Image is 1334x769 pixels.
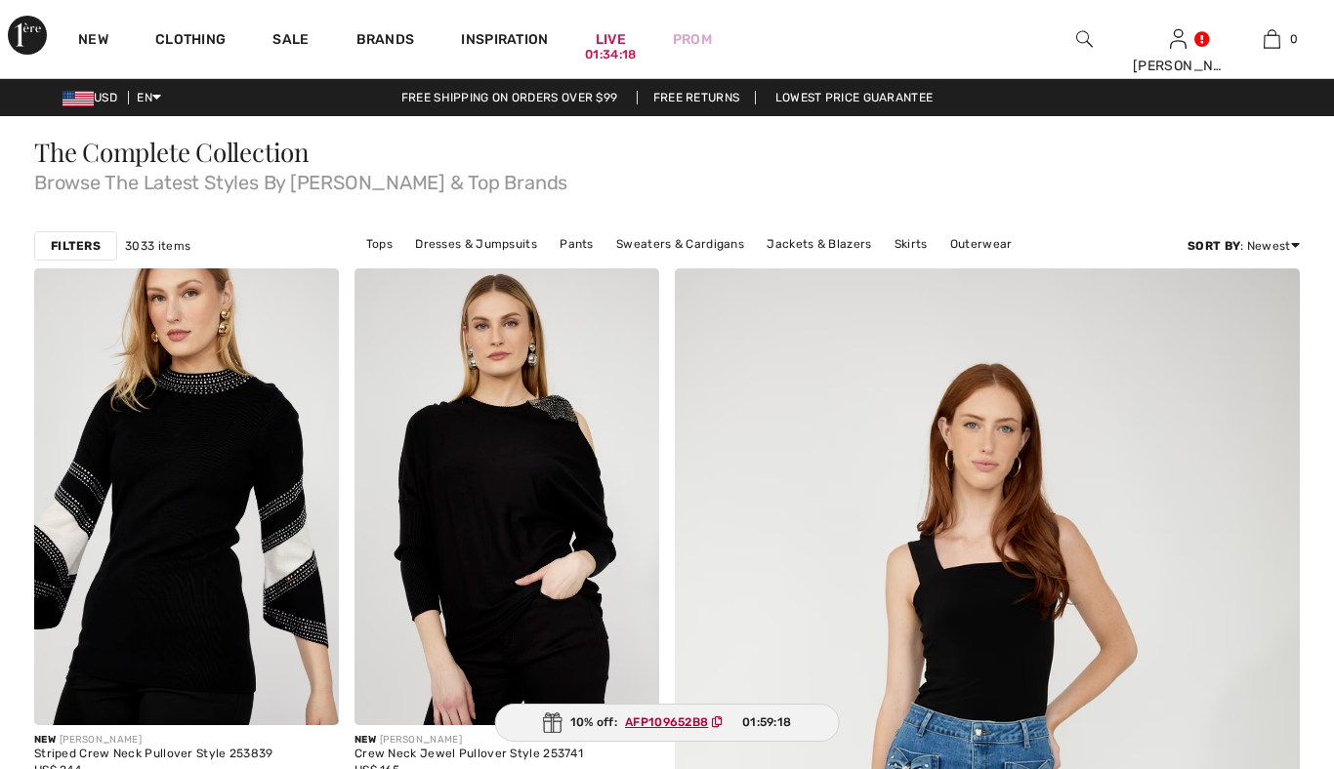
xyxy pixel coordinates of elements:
[272,31,309,52] a: Sale
[1076,27,1093,51] img: search the website
[1133,56,1225,76] div: [PERSON_NAME]
[543,712,563,733] img: Gift.svg
[760,91,949,104] a: Lowest Price Guarantee
[1290,30,1298,48] span: 0
[495,704,840,742] div: 10% off:
[63,91,94,106] img: US Dollar
[461,31,548,52] span: Inspiration
[386,91,634,104] a: Free shipping on orders over $99
[354,748,583,761] div: Crew Neck Jewel Pullover Style 253741
[34,733,273,748] div: [PERSON_NAME]
[155,31,226,52] a: Clothing
[137,91,161,104] span: EN
[1188,239,1240,253] strong: Sort By
[757,231,881,257] a: Jackets & Blazers
[354,734,376,746] span: New
[34,165,1300,192] span: Browse The Latest Styles By [PERSON_NAME] & Top Brands
[8,16,47,55] img: 1ère Avenue
[354,733,583,748] div: [PERSON_NAME]
[550,231,604,257] a: Pants
[405,231,547,257] a: Dresses & Jumpsuits
[34,734,56,746] span: New
[637,91,757,104] a: Free Returns
[1264,27,1280,51] img: My Bag
[78,31,108,52] a: New
[940,231,1022,257] a: Outerwear
[354,268,659,725] img: Crew Neck Jewel Pullover Style 253741. Black
[1188,237,1300,255] div: : Newest
[63,91,125,104] span: USD
[585,46,636,64] div: 01:34:18
[125,237,190,255] span: 3033 items
[34,748,273,761] div: Striped Crew Neck Pullover Style 253839
[606,231,754,257] a: Sweaters & Cardigans
[356,31,415,52] a: Brands
[742,713,791,731] span: 01:59:18
[356,231,402,257] a: Tops
[885,231,938,257] a: Skirts
[1170,27,1187,51] img: My Info
[625,715,708,729] ins: AFP109652B8
[596,29,626,50] a: Live01:34:18
[34,135,310,169] span: The Complete Collection
[1226,27,1317,51] a: 0
[51,237,101,255] strong: Filters
[34,268,339,725] img: Striped Crew Neck Pullover Style 253839. Black/Off White
[1170,29,1187,48] a: Sign In
[673,29,712,50] a: Prom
